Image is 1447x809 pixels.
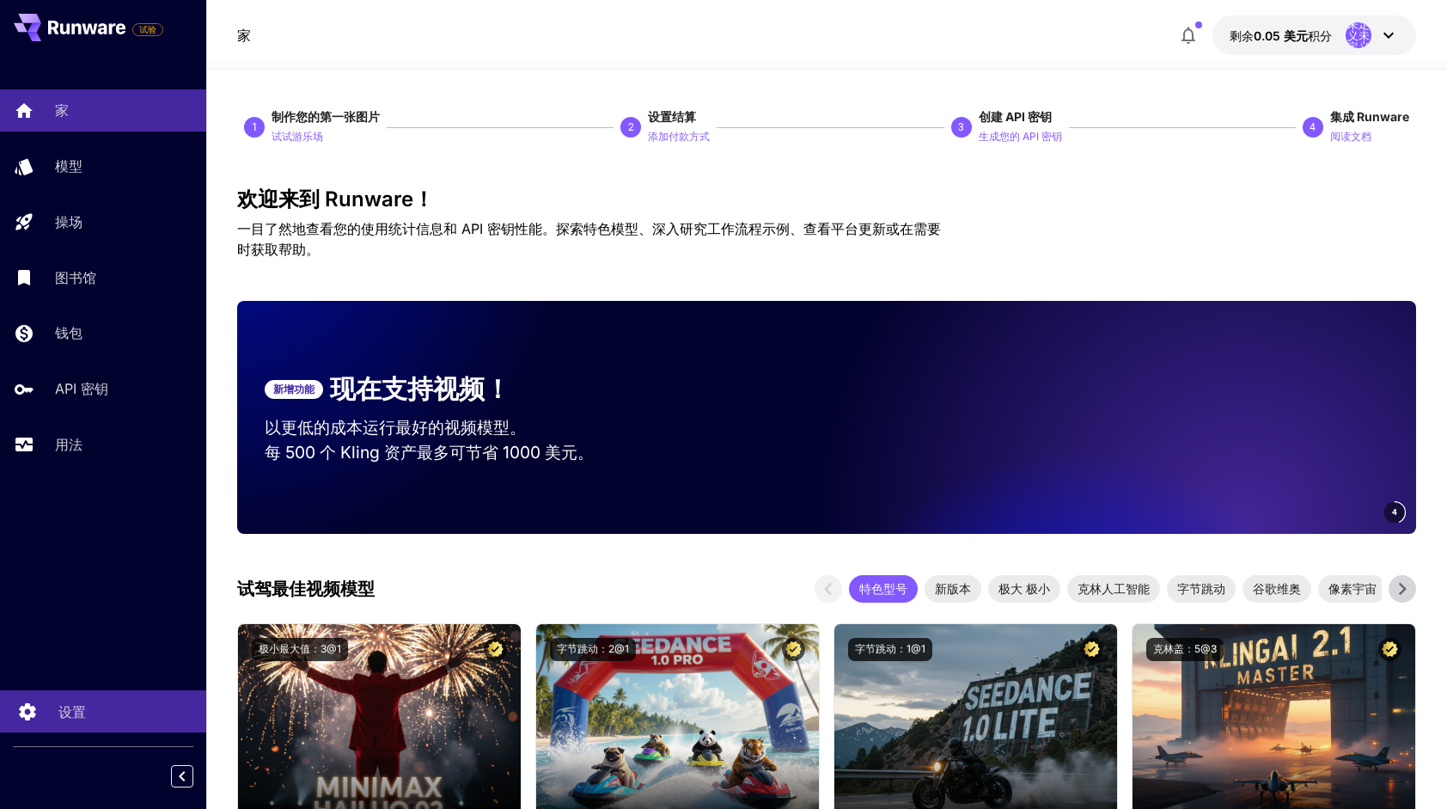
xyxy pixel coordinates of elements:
[1067,579,1160,598] span: 克林人工智能
[1318,575,1387,603] div: 像素宇宙
[648,126,710,146] button: 添加付款方式
[648,109,696,124] span: 设置结算
[237,220,941,258] span: 一目了然地查看您的使用统计信息和 API 密钥性能。探索特色模型、深入研究工作流程示例、查看平台更新或在需要时获取帮助。
[988,579,1060,598] span: 极大 极小
[55,267,96,288] p: 图书馆
[133,23,162,36] span: 试验
[273,382,314,397] p: 新增功能
[1392,506,1397,518] span: 4
[1146,638,1224,661] button: 克林盖：5@3
[550,638,636,661] button: 字节跳动：2@1
[1254,28,1308,43] span: 0.05 美元
[925,575,981,603] div: 新版本
[272,129,323,145] p: 试试游乐场
[1330,109,1409,124] span: 集成 Runware
[58,702,86,722] p: 设置
[237,25,251,46] a: 家
[1330,126,1371,146] button: 阅读文档
[979,109,1052,124] span: 创建 API 密钥
[55,434,82,455] p: 用法
[252,638,348,661] button: 极小最大值：3@1
[1067,575,1160,603] div: 克林人工智能
[184,761,206,792] div: 折叠侧边栏
[848,638,932,661] button: 字节跳动：1@1
[272,126,323,146] button: 试试游乐场
[1080,638,1103,661] button: 认证型号 – 经过审查以获得最佳性能，并包括商业许可证。
[979,129,1062,145] p: 生成您的 API 密钥
[237,187,1416,211] h3: 欢迎来到 Runware！
[1310,120,1316,135] p: 4
[55,378,108,399] p: API 密钥
[979,126,1062,146] button: 生成您的 API 密钥
[1242,575,1311,603] div: 谷歌维奥
[55,322,82,343] p: 钱包
[1378,638,1401,661] button: 认证型号 – 经过审查以获得最佳性能，并包括商业许可证。
[1330,129,1371,145] p: 阅读文档
[265,415,665,440] p: 以更低的成本运行最好的视频模型。
[1230,27,1332,45] div: 0.05 美元
[272,109,380,124] span: 制作您的第一张图片
[648,129,710,145] p: 添加付款方式
[237,25,251,46] nav: 面包屑
[1230,27,1332,45] p: 剩余
[171,765,193,788] button: 折叠侧边栏
[849,579,918,598] span: 特色型号
[628,120,634,135] p: 2
[237,576,375,602] p: 试驾最佳视频模型
[1346,22,1371,48] div: 未定义未定义
[330,370,510,408] p: 现在支持视频！
[1167,575,1236,603] div: 字节跳动
[55,100,69,120] p: 家
[1308,28,1332,43] span: 积分
[782,638,805,661] button: 认证型号 – 经过审查以获得最佳性能，并包括商业许可证。
[1242,579,1311,598] span: 谷歌维奥
[988,575,1060,603] div: 极大 极小
[849,575,918,603] div: 特色型号
[1212,15,1416,55] button: 0.05 美元未定义未定义
[958,120,964,135] p: 3
[925,579,981,598] span: 新版本
[1167,579,1236,598] span: 字节跳动
[132,19,163,40] span: 添加您的支付卡以启用完整的平台功能。
[55,156,82,176] p: 模型
[55,211,82,232] p: 操场
[265,440,665,465] p: 每 500 个 Kling 资产最多可节省 1000 美元。
[252,120,258,135] p: 1
[484,638,507,661] button: 认证型号 – 经过审查以获得最佳性能，并包括商业许可证。
[1318,579,1387,598] span: 像素宇宙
